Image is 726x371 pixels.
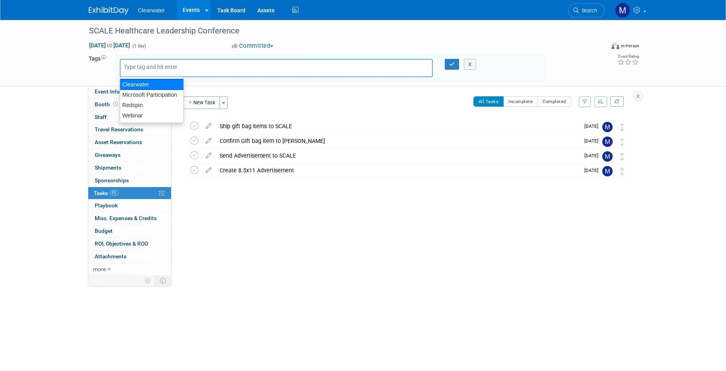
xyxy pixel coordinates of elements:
[88,250,171,263] a: Attachments
[183,96,220,109] button: New Task
[202,152,216,159] a: edit
[584,153,602,158] span: [DATE]
[120,100,183,110] div: Redspin
[558,41,640,53] div: Event Format
[141,275,155,286] td: Personalize Event Tab Strip
[95,126,143,133] span: Travel Reservations
[95,202,118,209] span: Playbook
[88,238,171,250] a: ROI, Objectives & ROO
[610,96,624,107] a: Refresh
[95,253,127,260] span: Attachments
[88,212,171,225] a: Misc. Expenses & Credits
[617,55,639,59] div: Event Rating
[621,43,639,49] div: In-Person
[93,266,106,272] span: more
[584,138,602,144] span: [DATE]
[138,7,165,14] span: Clearwater
[88,199,171,212] a: Playbook
[88,98,171,111] a: Booth
[620,168,624,175] i: Move task
[88,263,171,275] a: more
[106,42,113,49] span: to
[216,134,580,148] div: Confirm Gift bag item to [PERSON_NAME]
[88,123,171,136] a: Travel Reservations
[202,167,216,174] a: edit
[88,174,171,187] a: Sponsorships
[88,86,171,98] a: Event Information
[89,55,108,82] td: Tags
[124,63,187,71] input: Type tag and hit enter
[95,228,113,234] span: Budget
[88,111,171,123] a: Staff
[615,3,630,18] img: Monica Pastor
[88,162,171,174] a: Shipments
[620,153,624,160] i: Move task
[464,59,476,70] button: X
[202,137,216,144] a: edit
[88,225,171,237] a: Budget
[229,42,276,50] button: Committed
[155,275,171,286] td: Toggle Event Tabs
[89,42,130,49] span: [DATE] [DATE]
[602,151,613,162] img: Monica Pastor
[95,215,157,221] span: Misc. Expenses & Credits
[473,96,504,107] button: All Tasks
[216,149,580,162] div: Send Advertisement to SCALE
[120,79,184,90] div: Clearwater
[110,190,119,196] span: 0%
[86,24,593,38] div: SCALE Healthcare Leadership Conference
[602,137,613,147] img: Monica Pastor
[216,119,580,133] div: Ship gift bag items to SCALE
[602,122,613,132] img: Monica Pastor
[584,168,602,173] span: [DATE]
[120,110,183,121] div: Webinar
[95,139,142,145] span: Asset Reservations
[89,7,128,15] img: ExhibitDay
[95,152,121,158] span: Giveaways
[537,96,571,107] button: Completed
[602,166,613,176] img: Monica Pastor
[88,187,171,199] a: Tasks0%
[95,101,119,107] span: Booth
[112,101,119,107] span: Booth not reserved yet
[503,96,538,107] button: Incomplete
[88,136,171,148] a: Asset Reservations
[620,123,624,131] i: Move task
[95,164,121,171] span: Shipments
[95,114,107,120] span: Staff
[584,123,602,129] span: [DATE]
[88,149,171,161] a: Giveaways
[95,240,148,247] span: ROI, Objectives & ROO
[611,43,619,49] img: Format-Inperson.png
[620,138,624,146] i: Move task
[120,90,183,100] div: Microsoft Participation
[579,8,597,14] span: Search
[95,88,139,95] span: Event Information
[132,43,146,49] span: (1 day)
[216,164,580,177] div: Create 8.5x11 Advertisement
[568,4,605,18] a: Search
[94,190,119,196] span: Tasks
[95,177,129,184] span: Sponsorships
[202,123,216,130] a: edit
